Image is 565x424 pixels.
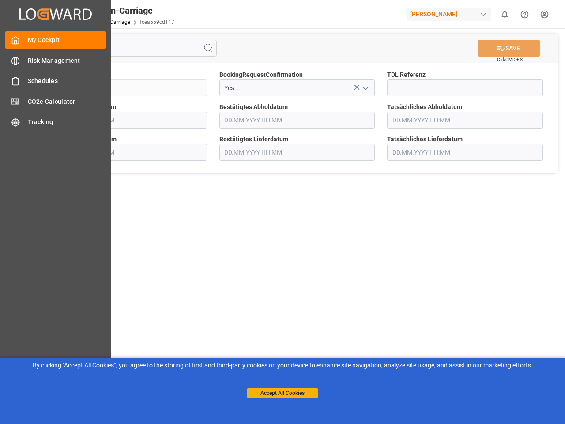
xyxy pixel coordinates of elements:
span: Tatsächliches Lieferdatum [387,135,463,144]
input: DD.MM.YYYY HH:MM [387,112,543,129]
button: SAVE [478,40,540,57]
div: By clicking "Accept All Cookies”, you agree to the storing of first and third-party cookies on yo... [6,361,559,370]
a: Tracking [5,114,106,131]
span: Tatsächliches Abholdatum [387,102,462,112]
span: Ctrl/CMD + S [497,56,523,63]
span: My Cockpit [28,35,107,45]
span: Bestätigtes Abholdatum [219,102,288,112]
input: Search Fields [41,40,217,57]
button: Accept All Cookies [247,388,318,398]
button: open menu [358,81,372,95]
input: DD.MM.YYYY HH:MM [219,144,375,161]
span: Tracking [28,117,107,127]
input: DD.MM.YYYY HH:MM [219,112,375,129]
span: Bestätigtes Lieferdatum [219,135,288,144]
input: DD.MM.YYYY HH:MM [51,144,207,161]
a: CO2e Calculator [5,93,106,110]
span: TDL Referenz [387,70,426,79]
input: DD.MM.YYYY HH:MM [51,112,207,129]
div: [PERSON_NAME] [407,8,491,21]
a: My Cockpit [5,31,106,49]
span: BookingRequestConfirmation [219,70,303,79]
a: Schedules [5,72,106,90]
button: Help Center [515,4,535,24]
input: DD.MM.YYYY HH:MM [387,144,543,161]
button: [PERSON_NAME] [407,6,495,23]
span: Schedules [28,76,107,86]
a: Risk Management [5,52,106,69]
button: show 0 new notifications [495,4,515,24]
span: CO2e Calculator [28,97,107,106]
span: Risk Management [28,56,107,65]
